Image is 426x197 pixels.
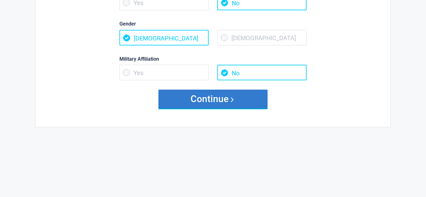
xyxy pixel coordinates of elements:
[119,30,209,45] span: [DEMOGRAPHIC_DATA]
[119,55,307,63] label: Military Affiliation
[119,20,307,28] label: Gender
[119,65,209,80] span: Yes
[217,65,307,80] span: No
[158,90,268,108] button: Continue
[217,30,307,45] span: [DEMOGRAPHIC_DATA]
